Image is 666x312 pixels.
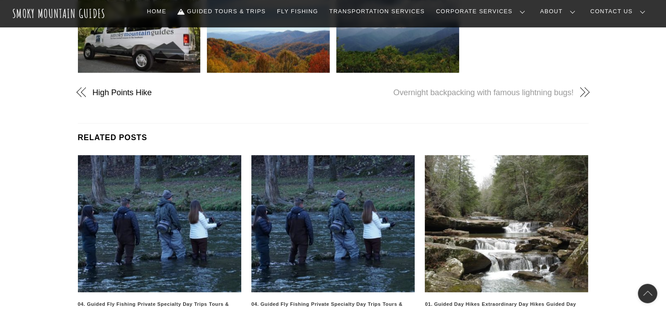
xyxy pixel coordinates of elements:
a: 01. Guided Day Hikes [425,301,480,307]
a: 04. Guided Fly Fishing [251,301,309,307]
span: , [309,301,311,307]
a: High Points Hike [92,87,318,98]
a: Fly Fishing [273,2,321,21]
img: 2242952610_0057f41b49_o-min [425,155,588,292]
a: Transportation Services [326,2,428,21]
a: Private Specialty Day Trips [137,301,207,307]
a: Guided Tours & Trips [174,2,269,21]
h4: Related Posts [78,123,589,144]
img: smokymountainguides.com-fishing_tour_02-50 [251,155,415,292]
span: , [545,301,546,307]
a: Home [144,2,170,21]
img: smokymountainguides.com-fishing_tour_02-50 [78,155,241,292]
span: , [207,301,209,307]
a: Smoky Mountain Guides [12,6,106,21]
a: Corporate Services [432,2,532,21]
span: , [381,301,383,307]
a: Contact Us [587,2,652,21]
a: About [537,2,582,21]
a: Extraordinary Day Hikes [482,301,544,307]
a: Private Specialty Day Trips [311,301,381,307]
span: , [480,301,482,307]
a: Overnight backpacking with famous lightning bugs! [348,87,574,98]
a: 04. Guided Fly Fishing [78,301,136,307]
span: , [136,301,137,307]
